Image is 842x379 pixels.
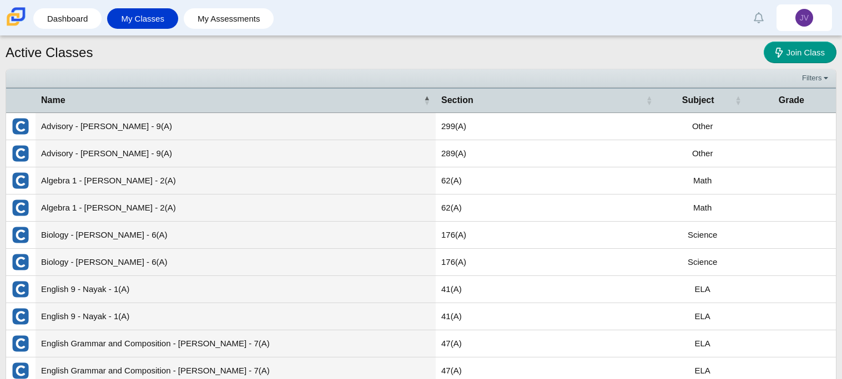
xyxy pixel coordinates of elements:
[799,73,833,84] a: Filters
[735,95,742,106] span: Subject : Activate to sort
[12,308,29,325] img: External class connected through Clever
[113,8,173,29] a: My Classes
[436,113,658,140] td: 299(A)
[664,94,733,106] span: Subject
[658,140,747,167] td: Other
[36,249,436,276] td: Biology - [PERSON_NAME] - 6(A)
[436,249,658,276] td: 176(A)
[12,253,29,271] img: External class connected through Clever
[658,276,747,303] td: ELA
[436,167,658,194] td: 62(A)
[36,303,436,330] td: English 9 - Nayak - 1(A)
[658,249,747,276] td: Science
[189,8,269,29] a: My Assessments
[12,117,29,135] img: External class connected through Clever
[436,276,658,303] td: 41(A)
[436,330,658,357] td: 47(A)
[800,14,809,22] span: JV
[36,330,436,357] td: English Grammar and Composition - [PERSON_NAME] - 7(A)
[36,222,436,249] td: Biology - [PERSON_NAME] - 6(A)
[658,113,747,140] td: Other
[4,5,28,28] img: Carmen School of Science & Technology
[658,222,747,249] td: Science
[12,226,29,244] img: External class connected through Clever
[39,8,96,29] a: Dashboard
[12,335,29,352] img: External class connected through Clever
[36,140,436,167] td: Advisory - [PERSON_NAME] - 9(A)
[747,6,771,30] a: Alerts
[6,43,93,62] h1: Active Classes
[12,199,29,217] img: External class connected through Clever
[436,303,658,330] td: 41(A)
[436,222,658,249] td: 176(A)
[658,330,747,357] td: ELA
[41,94,421,106] span: Name
[786,48,825,57] span: Join Class
[36,194,436,222] td: Algebra 1 - [PERSON_NAME] - 2(A)
[753,94,830,106] span: Grade
[658,194,747,222] td: Math
[436,194,658,222] td: 62(A)
[436,140,658,167] td: 289(A)
[646,95,653,106] span: Section : Activate to sort
[423,95,430,106] span: Name : Activate to invert sorting
[4,21,28,30] a: Carmen School of Science & Technology
[12,280,29,298] img: External class connected through Clever
[777,4,832,31] a: JV
[441,94,644,106] span: Section
[764,42,836,63] a: Join Class
[12,145,29,162] img: External class connected through Clever
[36,167,436,194] td: Algebra 1 - [PERSON_NAME] - 2(A)
[658,167,747,194] td: Math
[36,113,436,140] td: Advisory - [PERSON_NAME] - 9(A)
[36,276,436,303] td: English 9 - Nayak - 1(A)
[658,303,747,330] td: ELA
[12,172,29,189] img: External class connected through Clever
